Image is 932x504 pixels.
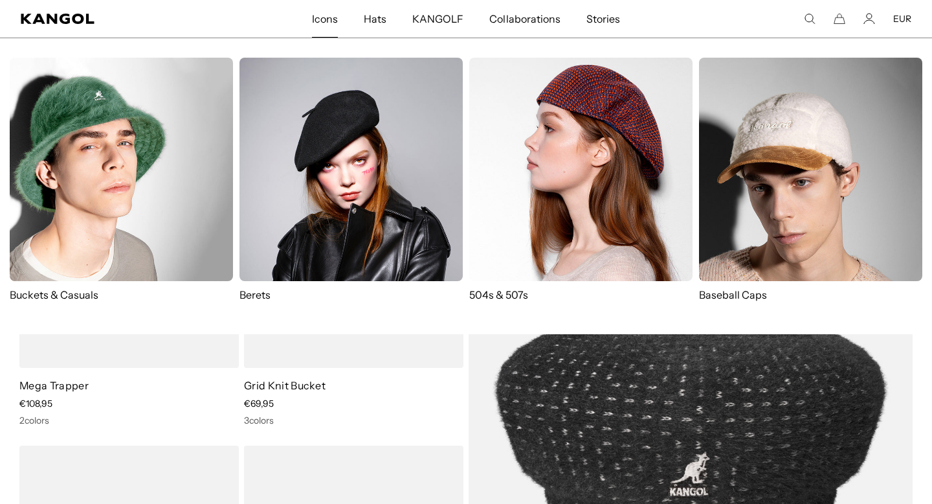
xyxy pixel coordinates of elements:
[19,398,52,409] span: €108,95
[699,288,922,302] p: Baseball Caps
[19,379,89,392] a: Mega Trapper
[863,13,875,25] a: Account
[19,415,239,426] div: 2 colors
[804,13,815,25] summary: Search here
[10,288,233,302] p: Buckets & Casuals
[699,58,922,315] a: Baseball Caps
[469,288,693,302] p: 504s & 507s
[21,14,206,24] a: Kangol
[10,58,233,302] a: Buckets & Casuals
[239,58,463,302] a: Berets
[893,13,911,25] button: EUR
[834,13,845,25] button: Cart
[244,379,326,392] a: Grid Knit Bucket
[469,58,693,302] a: 504s & 507s
[239,288,463,302] p: Berets
[244,398,274,409] span: €69,95
[244,415,463,426] div: 3 colors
